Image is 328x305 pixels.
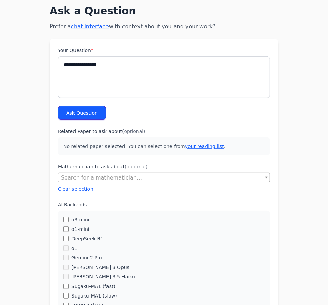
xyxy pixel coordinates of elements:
label: o1 [71,245,77,252]
label: AI Backends [58,201,270,208]
h1: Ask a Question [50,5,278,17]
label: [PERSON_NAME] 3 Opus [71,264,129,271]
label: Mathematician to ask about [58,163,270,170]
p: Prefer a with context about you and your work? [50,22,278,31]
button: Ask Question [58,106,106,120]
button: Clear selection [58,186,93,192]
label: DeepSeek R1 [71,235,103,242]
label: [PERSON_NAME] 3.5 Haiku [71,273,135,280]
label: Gemini 2 Pro [71,254,102,261]
label: Related Paper to ask about [58,128,270,135]
p: No related paper selected. You can select one from . [58,137,270,155]
a: your reading list [185,143,224,149]
a: chat interface [71,23,109,30]
label: Sugaku-MA1 (slow) [71,292,117,299]
span: (optional) [125,164,148,169]
span: Search for a mathematician... [58,173,270,183]
label: Your Question [58,47,270,54]
label: o1-mini [71,226,89,233]
span: Search for a mathematician... [61,174,142,181]
span: (optional) [122,129,145,134]
span: Search for a mathematician... [58,173,270,182]
label: o3-mini [71,216,89,223]
label: Sugaku-MA1 (fast) [71,283,115,290]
